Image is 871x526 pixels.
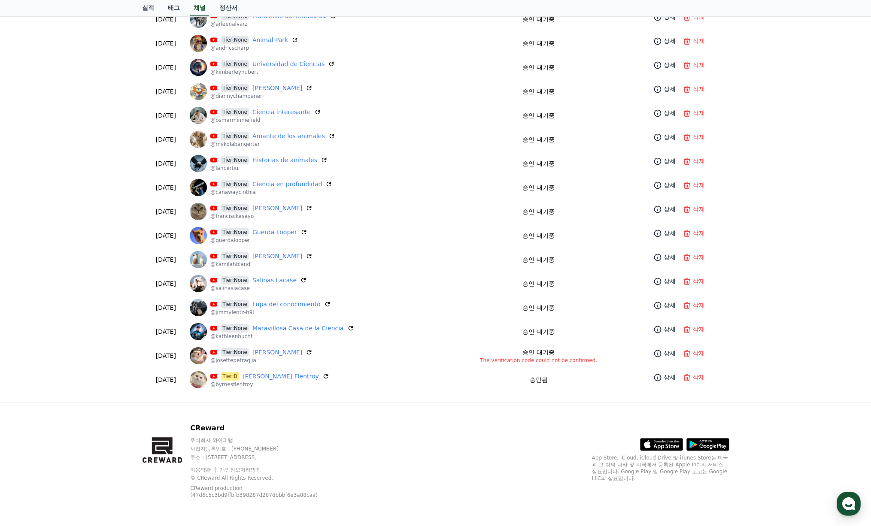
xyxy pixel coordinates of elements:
[652,35,677,47] a: 상세
[210,141,335,148] p: @mykolabangerter
[522,159,554,168] p: 승인 대기중
[681,371,707,384] button: 삭제
[149,303,183,312] p: [DATE]
[149,351,183,360] p: [DATE]
[664,349,676,358] p: 상세
[190,107,207,124] img: Ciencia interesante
[149,135,183,144] p: [DATE]
[693,60,705,70] p: 삭제
[149,327,183,336] p: [DATE]
[149,231,183,240] p: [DATE]
[693,109,705,118] p: 삭제
[652,371,677,384] a: 상세
[210,93,313,100] p: @diannychampaneri
[664,60,676,70] p: 상세
[190,475,341,481] p: © CReward All Rights Reserved.
[133,285,143,292] span: 설정
[522,39,554,48] p: 승인 대기중
[210,357,313,364] p: @josettepetraglia
[210,45,298,51] p: @andricscharp
[149,183,183,192] p: [DATE]
[693,12,705,21] p: 삭제
[652,251,677,263] a: 상세
[149,279,183,288] p: [DATE]
[221,252,249,260] span: Tier:None
[252,252,302,261] a: [PERSON_NAME]
[681,323,707,336] button: 삭제
[190,423,341,433] p: CReward
[221,324,249,333] span: Tier:None
[210,285,307,292] p: @salinaslacase
[652,203,677,215] a: 상세
[111,272,165,293] a: 설정
[149,375,183,384] p: [DATE]
[652,227,677,239] a: 상세
[190,227,207,244] img: Guerda Looper
[210,21,337,27] p: @arleenalvarz
[252,300,321,309] a: Lupa del conocimiento
[190,35,207,52] img: Animal Park
[652,155,677,167] a: 상세
[522,207,554,216] p: 승인 대기중
[149,207,183,216] p: [DATE]
[664,109,676,118] p: 상세
[190,155,207,172] img: Historias de animales
[149,255,183,264] p: [DATE]
[252,204,302,213] a: [PERSON_NAME]
[221,132,249,140] span: Tier:None
[693,36,705,45] p: 삭제
[190,59,207,76] img: Universidad de Ciencias
[522,279,554,288] p: 승인 대기중
[210,309,331,316] p: @jimmylentz-h9l
[664,277,676,286] p: 상세
[190,275,207,292] img: Salinas Lacase
[693,157,705,166] p: 삭제
[664,12,676,21] p: 상세
[221,180,249,188] span: Tier:None
[693,205,705,214] p: 삭제
[693,253,705,262] p: 삭제
[664,253,676,262] p: 상세
[693,85,705,94] p: 삭제
[522,303,554,312] p: 승인 대기중
[252,276,297,285] a: Salinas Lacase
[681,59,707,71] button: 삭제
[664,325,676,334] p: 상세
[522,348,554,357] p: 승인 대기중
[221,108,249,116] span: Tier:None
[57,272,111,293] a: 대화
[210,333,354,340] p: @kathleenbucht
[190,437,341,444] p: 주식회사 와이피랩
[27,285,32,292] span: 홈
[652,347,677,360] a: 상세
[664,181,676,190] p: 상세
[149,111,183,120] p: [DATE]
[221,300,249,308] span: Tier:None
[252,348,302,357] a: [PERSON_NAME]
[681,107,707,119] button: 삭제
[693,229,705,238] p: 삭제
[522,135,554,144] p: 승인 대기중
[652,107,677,119] a: 상세
[210,213,313,220] p: @francisckasayo
[252,324,344,333] a: Maravillosa Casa de la Ciencia
[221,204,249,212] span: Tier:None
[190,467,217,473] a: 이용약관
[681,11,707,23] button: 삭제
[448,357,629,364] p: The verification code could not be confirmed.
[190,11,207,28] img: Maravillas del mundo 01
[664,229,676,238] p: 상세
[190,251,207,268] img: Kamilah Bland
[190,347,207,364] img: Josette Petraglia
[210,237,307,244] p: @guerdalooper
[190,179,207,196] img: Ciencia en profundidad
[221,276,249,284] span: Tier:None
[220,467,261,473] a: 개인정보처리방침
[252,36,288,45] a: Animal Park
[681,155,707,167] button: 삭제
[693,325,705,334] p: 삭제
[210,117,321,124] p: @osmarminniefield
[693,277,705,286] p: 삭제
[693,301,705,310] p: 삭제
[190,485,328,499] p: CReward production (47d6c5c3bd9ffbfb398287d287dbbbf6e3a88caa)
